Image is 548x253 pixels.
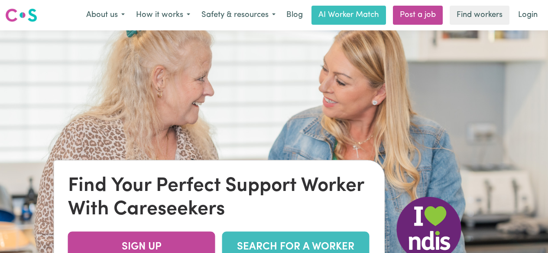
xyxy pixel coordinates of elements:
[281,6,308,25] a: Blog
[130,6,196,24] button: How it works
[81,6,130,24] button: About us
[5,5,37,25] a: Careseekers logo
[513,218,541,246] iframe: Button to launch messaging window
[196,6,281,24] button: Safety & resources
[5,7,37,23] img: Careseekers logo
[68,174,371,221] div: Find Your Perfect Support Worker With Careseekers
[513,6,543,25] a: Login
[311,6,386,25] a: AI Worker Match
[393,6,443,25] a: Post a job
[450,6,509,25] a: Find workers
